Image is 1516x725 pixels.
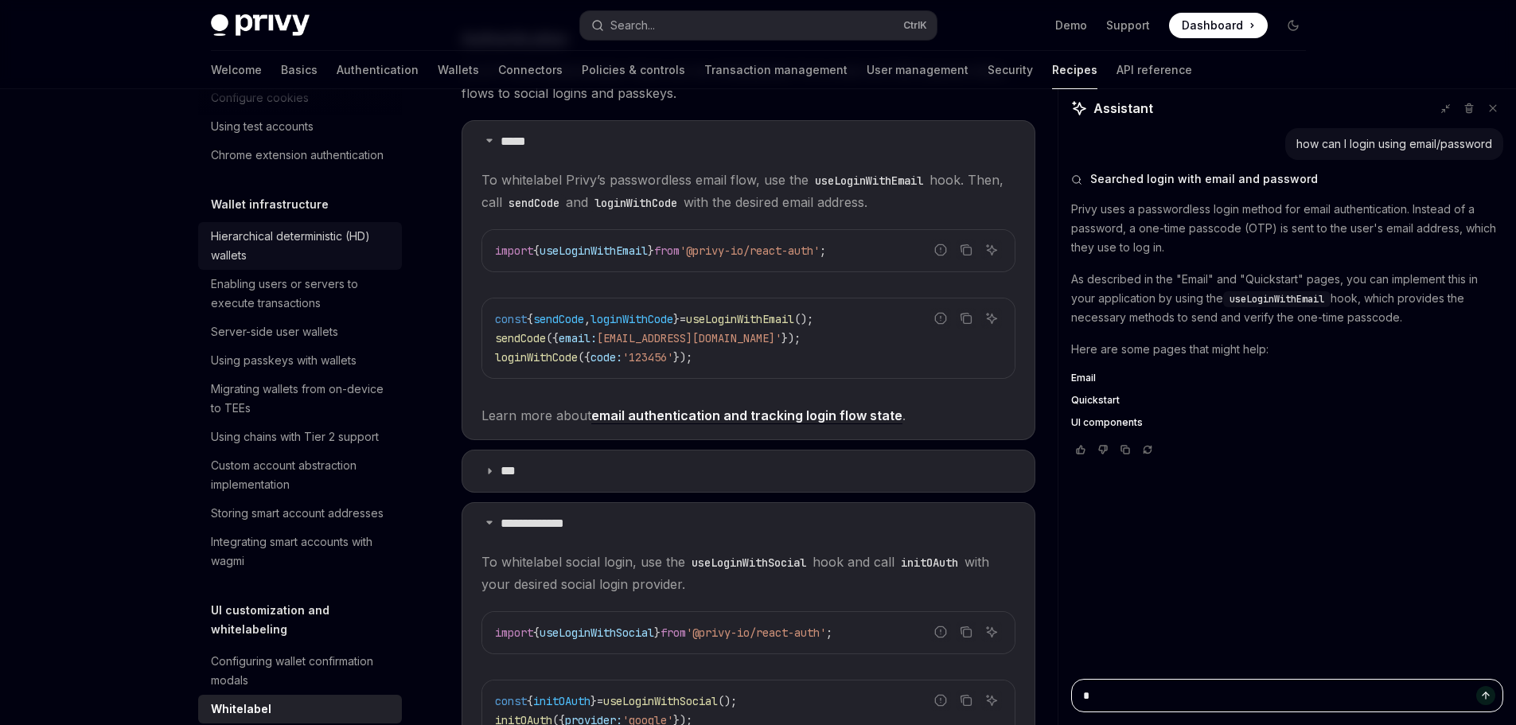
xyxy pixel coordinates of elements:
[211,380,392,418] div: Migrating wallets from on-device to TEEs
[481,169,1015,213] span: To whitelabel Privy’s passwordless email flow, use the hook. Then, call and with the desired emai...
[903,19,927,32] span: Ctrl K
[495,312,527,326] span: const
[1071,416,1143,429] span: UI components
[820,244,826,258] span: ;
[781,331,801,345] span: });
[1296,136,1492,152] div: how can I login using email/password
[211,146,384,165] div: Chrome extension authentication
[1071,394,1503,407] a: Quickstart
[198,695,402,723] a: Whitelabel
[211,504,384,523] div: Storing smart account addresses
[1169,13,1268,38] a: Dashboard
[1182,18,1243,33] span: Dashboard
[580,11,937,40] button: Search...CtrlK
[281,51,318,89] a: Basics
[438,51,479,89] a: Wallets
[1071,394,1120,407] span: Quickstart
[198,499,402,528] a: Storing smart account addresses
[1071,372,1096,384] span: Email
[930,240,951,260] button: Report incorrect code
[930,308,951,329] button: Report incorrect code
[211,700,271,719] div: Whitelabel
[981,622,1002,642] button: Ask AI
[198,112,402,141] a: Using test accounts
[894,554,965,571] code: initOAuth
[1071,416,1503,429] a: UI components
[1476,686,1495,705] button: Send message
[590,350,622,364] span: code:
[198,451,402,499] a: Custom account abstraction implementation
[527,312,533,326] span: {
[956,240,976,260] button: Copy the contents from the code block
[680,312,686,326] span: =
[533,312,584,326] span: sendCode
[988,51,1033,89] a: Security
[1280,13,1306,38] button: Toggle dark mode
[1106,18,1150,33] a: Support
[495,626,533,640] span: import
[1071,270,1503,327] p: As described in the "Email" and "Quickstart" pages, you can implement this in your application by...
[198,318,402,346] a: Server-side user wallets
[337,51,419,89] a: Authentication
[211,601,402,639] h5: UI customization and whitelabeling
[1071,340,1503,359] p: Here are some pages that might help:
[211,195,329,214] h5: Wallet infrastructure
[826,626,832,640] span: ;
[610,16,655,35] div: Search...
[198,270,402,318] a: Enabling users or servers to execute transactions
[502,194,566,212] code: sendCode
[211,351,357,370] div: Using passkeys with wallets
[211,322,338,341] div: Server-side user wallets
[956,622,976,642] button: Copy the contents from the code block
[495,331,546,345] span: sendCode
[1071,200,1503,257] p: Privy uses a passwordless login method for email authentication. Instead of a password, a one-tim...
[540,244,648,258] span: useLoginWithEmail
[198,528,402,575] a: Integrating smart accounts with wagmi
[211,427,379,446] div: Using chains with Tier 2 support
[673,350,692,364] span: });
[546,331,559,345] span: ({
[1052,51,1097,89] a: Recipes
[809,172,929,189] code: useLoginWithEmail
[211,51,262,89] a: Welcome
[648,244,654,258] span: }
[686,312,794,326] span: useLoginWithEmail
[533,244,540,258] span: {
[582,51,685,89] a: Policies & controls
[462,120,1035,440] details: *****To whitelabel Privy’s passwordless email flow, use theuseLoginWithEmailhook. Then, callsendC...
[1093,99,1153,118] span: Assistant
[654,626,661,640] span: }
[981,308,1002,329] button: Ask AI
[686,626,826,640] span: '@privy-io/react-auth'
[211,456,392,494] div: Custom account abstraction implementation
[1230,293,1324,306] span: useLoginWithEmail
[481,551,1015,595] span: To whitelabel social login, use the hook and call with your desired social login provider.
[622,350,673,364] span: '123456'
[704,51,848,89] a: Transaction management
[211,14,310,37] img: dark logo
[198,375,402,423] a: Migrating wallets from on-device to TEEs
[673,312,680,326] span: }
[588,194,684,212] code: loginWithCode
[211,532,392,571] div: Integrating smart accounts with wagmi
[930,622,951,642] button: Report incorrect code
[1117,51,1192,89] a: API reference
[867,51,968,89] a: User management
[1071,171,1503,187] button: Searched login with email and password
[597,331,781,345] span: [EMAIL_ADDRESS][DOMAIN_NAME]'
[211,117,314,136] div: Using test accounts
[198,222,402,270] a: Hierarchical deterministic (HD) wallets
[584,312,590,326] span: ,
[498,51,563,89] a: Connectors
[661,626,686,640] span: from
[559,331,597,345] span: email:
[956,308,976,329] button: Copy the contents from the code block
[198,141,402,170] a: Chrome extension authentication
[654,244,680,258] span: from
[198,423,402,451] a: Using chains with Tier 2 support
[794,312,813,326] span: ();
[578,350,590,364] span: ({
[591,407,902,424] a: email authentication and tracking login flow state
[981,240,1002,260] button: Ask AI
[680,244,820,258] span: '@privy-io/react-auth'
